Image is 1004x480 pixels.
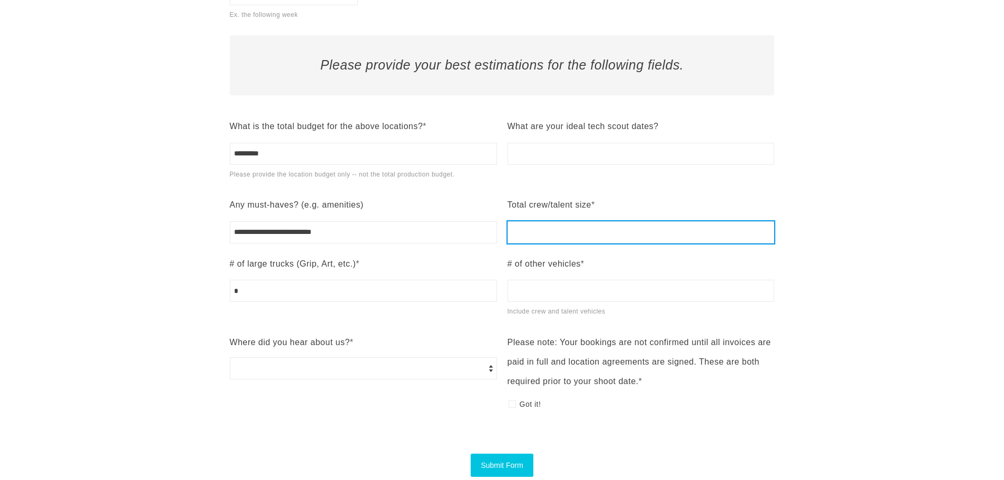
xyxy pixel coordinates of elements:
[508,338,771,386] span: Please note: Your bookings are not confirmed until all invoices are paid in full and location agr...
[230,11,298,18] span: Ex. the following week
[230,122,423,131] span: What is the total budget for the above locations?
[508,221,775,243] input: Total crew/talent size*
[520,397,541,412] span: Got it!
[508,200,591,209] span: Total crew/talent size
[508,280,775,302] input: # of other vehicles*Include crew and talent vehicles
[230,280,497,302] input: # of large trucks (Grip, Art, etc.)*
[230,171,455,178] span: Please provide the location budget only -- not the total production budget.
[320,58,684,72] em: Please provide your best estimations for the following fields.
[230,338,350,347] span: Where did you hear about us?
[230,357,497,379] select: Where did you hear about us?*
[508,122,659,131] span: What are your ideal tech scout dates?
[230,221,497,243] input: Any must-haves? (e.g. amenities)
[508,259,581,268] span: # of other vehicles
[509,400,516,408] input: Got it!
[230,259,356,268] span: # of large trucks (Grip, Art, etc.)
[230,200,364,209] span: Any must-haves? (e.g. amenities)
[471,454,533,477] button: Submit Form
[230,143,497,165] input: What is the total budget for the above locations?*Please provide the location budget only -- not ...
[508,143,775,165] input: What are your ideal tech scout dates?
[508,308,606,315] span: Include crew and talent vehicles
